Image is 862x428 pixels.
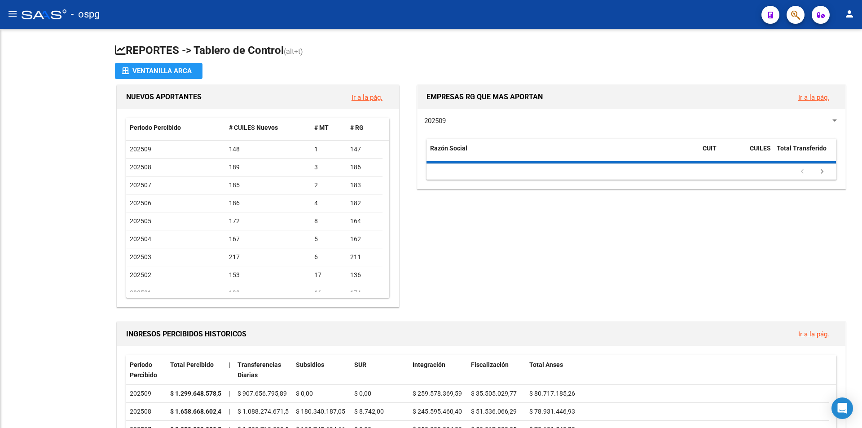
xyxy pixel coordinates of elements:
a: go to previous page [794,167,811,177]
strong: $ 1.299.648.578,51 [170,390,225,397]
span: $ 8.742,00 [354,408,384,415]
span: $ 1.088.274.671,58 [237,408,292,415]
datatable-header-cell: Integración [409,355,467,385]
div: 136 [350,270,379,280]
div: 189 [229,162,308,172]
span: 202504 [130,235,151,243]
button: Ir a la pág. [791,89,836,106]
div: 190 [229,288,308,298]
button: Ventanilla ARCA [115,63,202,79]
div: 174 [350,288,379,298]
span: 202509 [424,117,446,125]
span: 202509 [130,146,151,153]
span: EMPRESAS RG QUE MAS APORTAN [427,93,543,101]
div: 153 [229,270,308,280]
span: 202507 [130,181,151,189]
h1: REPORTES -> Tablero de Control [115,43,848,59]
div: Open Intercom Messenger [831,397,853,419]
div: 183 [350,180,379,190]
div: 182 [350,198,379,208]
a: Ir a la pág. [352,93,383,101]
div: 162 [350,234,379,244]
div: 4 [314,198,343,208]
div: 167 [229,234,308,244]
span: | [229,390,230,397]
datatable-header-cell: # MT [311,118,347,137]
span: $ 259.578.369,59 [413,390,462,397]
span: NUEVOS APORTANTES [126,93,202,101]
span: $ 907.656.795,89 [237,390,287,397]
datatable-header-cell: | [225,355,234,385]
mat-icon: menu [7,9,18,19]
div: 202508 [130,406,163,417]
div: 8 [314,216,343,226]
span: $ 180.340.187,05 [296,408,345,415]
span: - ospg [71,4,100,24]
span: Total Anses [529,361,563,368]
div: 186 [350,162,379,172]
div: 3 [314,162,343,172]
span: 202505 [130,217,151,225]
div: 186 [229,198,308,208]
span: CUIT [703,145,717,152]
mat-icon: person [844,9,855,19]
span: Razón Social [430,145,467,152]
datatable-header-cell: Total Percibido [167,355,225,385]
datatable-header-cell: Total Anses [526,355,829,385]
span: Fiscalización [471,361,509,368]
span: Integración [413,361,445,368]
datatable-header-cell: Total Transferido [773,139,836,168]
a: Ir a la pág. [798,93,829,101]
span: # CUILES Nuevos [229,124,278,131]
span: 202502 [130,271,151,278]
span: $ 78.931.446,93 [529,408,575,415]
datatable-header-cell: SUR [351,355,409,385]
span: $ 0,00 [296,390,313,397]
datatable-header-cell: # CUILES Nuevos [225,118,311,137]
span: Total Transferido [777,145,827,152]
div: 217 [229,252,308,262]
span: Total Percibido [170,361,214,368]
span: | [229,408,230,415]
span: 202503 [130,253,151,260]
div: 147 [350,144,379,154]
span: (alt+t) [284,47,303,56]
datatable-header-cell: Subsidios [292,355,351,385]
span: 202501 [130,289,151,296]
div: 2 [314,180,343,190]
span: $ 245.595.460,40 [413,408,462,415]
span: CUILES [750,145,771,152]
datatable-header-cell: CUILES [746,139,773,168]
span: SUR [354,361,366,368]
div: 17 [314,270,343,280]
datatable-header-cell: Período Percibido [126,355,167,385]
span: $ 80.717.185,26 [529,390,575,397]
span: # RG [350,124,364,131]
datatable-header-cell: Transferencias Diarias [234,355,292,385]
div: 211 [350,252,379,262]
div: 164 [350,216,379,226]
span: $ 51.536.066,29 [471,408,517,415]
datatable-header-cell: Período Percibido [126,118,225,137]
div: 1 [314,144,343,154]
button: Ir a la pág. [791,326,836,342]
a: go to next page [814,167,831,177]
span: | [229,361,230,368]
div: 148 [229,144,308,154]
datatable-header-cell: CUIT [699,139,746,168]
datatable-header-cell: Razón Social [427,139,699,168]
span: INGRESOS PERCIBIDOS HISTORICOS [126,330,246,338]
datatable-header-cell: Fiscalización [467,355,526,385]
div: 185 [229,180,308,190]
button: Ir a la pág. [344,89,390,106]
div: Ventanilla ARCA [122,63,195,79]
a: Ir a la pág. [798,330,829,338]
span: # MT [314,124,329,131]
span: $ 0,00 [354,390,371,397]
span: 202508 [130,163,151,171]
span: Período Percibido [130,361,157,379]
strong: $ 1.658.668.602,43 [170,408,225,415]
span: 202506 [130,199,151,207]
span: Transferencias Diarias [237,361,281,379]
div: 16 [314,288,343,298]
